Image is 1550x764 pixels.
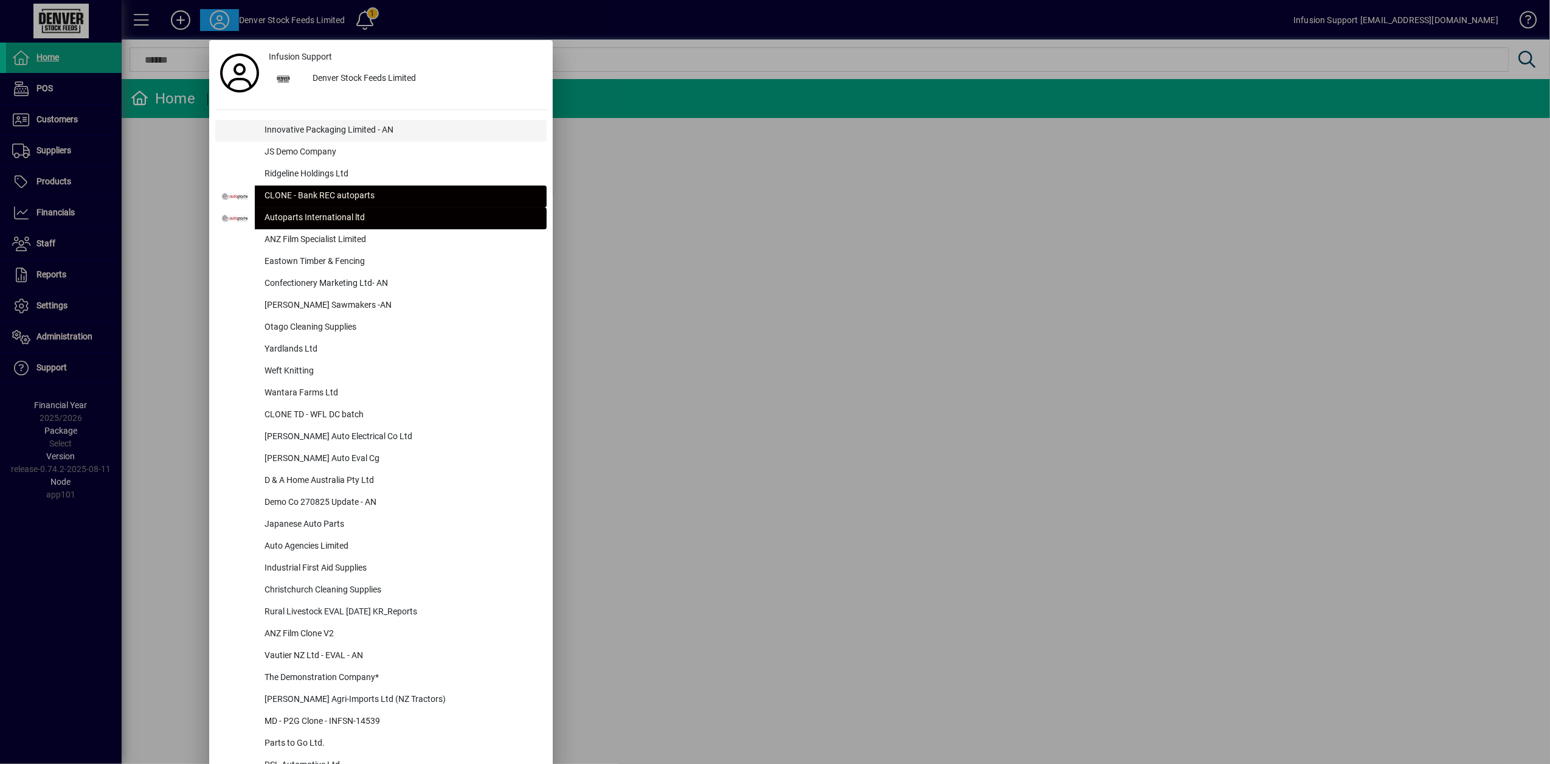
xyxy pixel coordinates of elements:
[255,251,547,273] div: Eastown Timber & Fencing
[215,164,547,186] button: Ridgeline Holdings Ltd
[303,68,547,90] div: Denver Stock Feeds Limited
[215,405,547,426] button: CLONE TD - WFL DC batch
[215,207,547,229] button: Autoparts International ltd
[255,405,547,426] div: CLONE TD - WFL DC batch
[215,339,547,361] button: Yardlands Ltd
[255,711,547,733] div: MD - P2G Clone - INFSN-14539
[215,492,547,514] button: Demo Co 270825 Update - AN
[255,448,547,470] div: [PERSON_NAME] Auto Eval Cg
[215,120,547,142] button: Innovative Packaging Limited - AN
[255,229,547,251] div: ANZ Film Specialist Limited
[215,470,547,492] button: D & A Home Australia Pty Ltd
[255,580,547,602] div: Christchurch Cleaning Supplies
[264,68,547,90] button: Denver Stock Feeds Limited
[215,229,547,251] button: ANZ Film Specialist Limited
[255,339,547,361] div: Yardlands Ltd
[215,536,547,558] button: Auto Agencies Limited
[255,186,547,207] div: CLONE - Bank REC autoparts
[264,46,547,68] a: Infusion Support
[215,711,547,733] button: MD - P2G Clone - INFSN-14539
[255,317,547,339] div: Otago Cleaning Supplies
[215,295,547,317] button: [PERSON_NAME] Sawmakers -AN
[215,273,547,295] button: Confectionery Marketing Ltd- AN
[215,186,547,207] button: CLONE - Bank REC autoparts
[255,273,547,295] div: Confectionery Marketing Ltd- AN
[255,295,547,317] div: [PERSON_NAME] Sawmakers -AN
[269,50,332,63] span: Infusion Support
[215,448,547,470] button: [PERSON_NAME] Auto Eval Cg
[255,207,547,229] div: Autoparts International ltd
[215,514,547,536] button: Japanese Auto Parts
[255,142,547,164] div: JS Demo Company
[215,426,547,448] button: [PERSON_NAME] Auto Electrical Co Ltd
[255,383,547,405] div: Wantara Farms Ltd
[215,733,547,755] button: Parts to Go Ltd.
[255,623,547,645] div: ANZ Film Clone V2
[215,251,547,273] button: Eastown Timber & Fencing
[255,733,547,755] div: Parts to Go Ltd.
[215,667,547,689] button: The Demonstration Company*
[215,317,547,339] button: Otago Cleaning Supplies
[255,492,547,514] div: Demo Co 270825 Update - AN
[255,361,547,383] div: Weft Knitting
[255,120,547,142] div: Innovative Packaging Limited - AN
[215,580,547,602] button: Christchurch Cleaning Supplies
[255,667,547,689] div: The Demonstration Company*
[255,536,547,558] div: Auto Agencies Limited
[255,558,547,580] div: Industrial First Aid Supplies
[215,623,547,645] button: ANZ Film Clone V2
[255,426,547,448] div: [PERSON_NAME] Auto Electrical Co Ltd
[215,142,547,164] button: JS Demo Company
[215,62,264,84] a: Profile
[255,645,547,667] div: Vautier NZ Ltd - EVAL - AN
[215,689,547,711] button: [PERSON_NAME] Agri-Imports Ltd (NZ Tractors)
[255,602,547,623] div: Rural Livestock EVAL [DATE] KR_Reports
[215,361,547,383] button: Weft Knitting
[255,470,547,492] div: D & A Home Australia Pty Ltd
[215,383,547,405] button: Wantara Farms Ltd
[255,689,547,711] div: [PERSON_NAME] Agri-Imports Ltd (NZ Tractors)
[255,514,547,536] div: Japanese Auto Parts
[255,164,547,186] div: Ridgeline Holdings Ltd
[215,602,547,623] button: Rural Livestock EVAL [DATE] KR_Reports
[215,645,547,667] button: Vautier NZ Ltd - EVAL - AN
[215,558,547,580] button: Industrial First Aid Supplies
